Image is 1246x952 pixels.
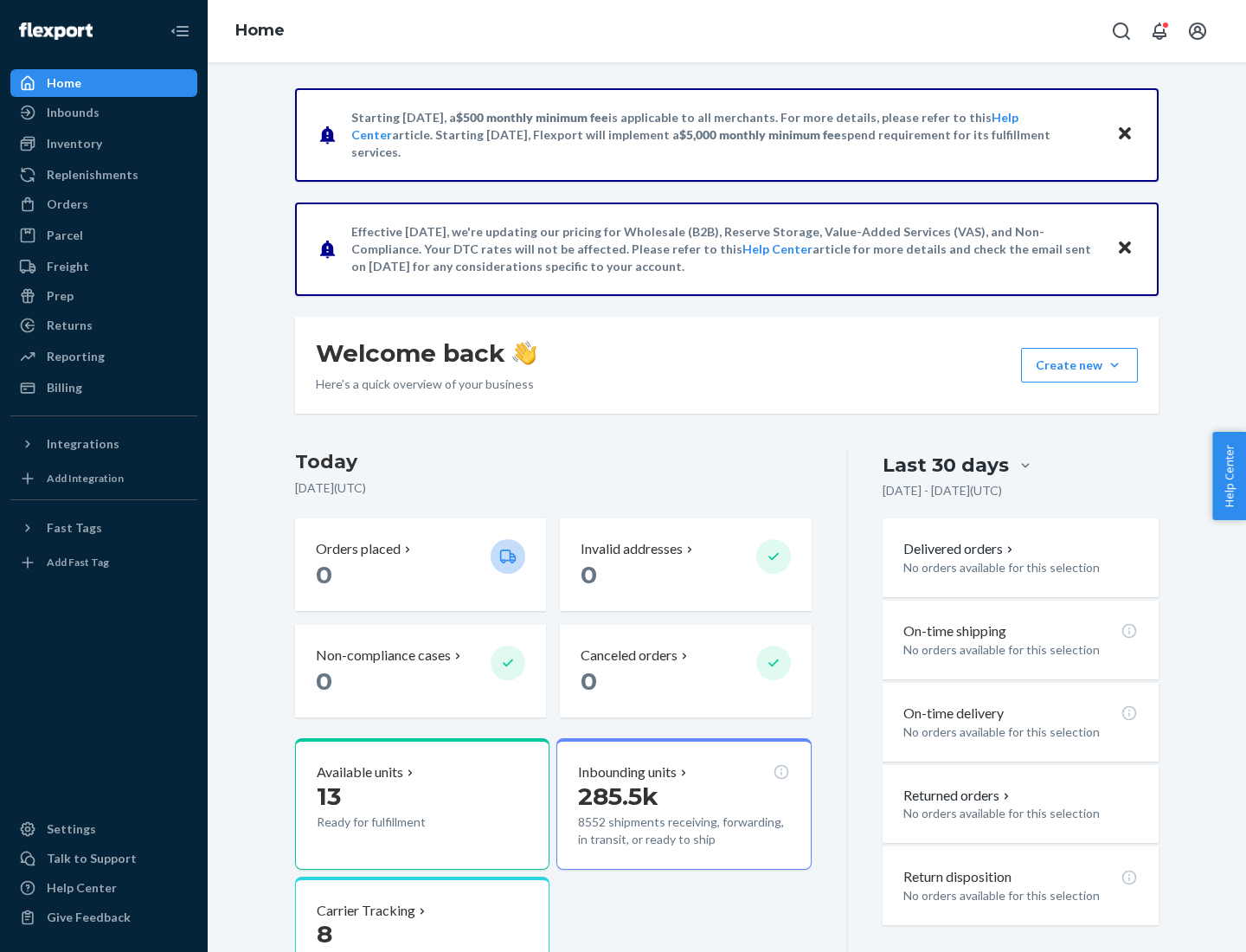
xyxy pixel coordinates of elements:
[316,338,536,369] h1: Welcome back
[556,738,811,870] button: Inbounding units285.5k8552 shipments receiving, forwarding, in transit, or ready to ship
[1114,236,1136,261] button: Close
[883,452,1009,479] div: Last 30 days
[295,518,546,611] button: Orders placed 0
[47,435,119,453] div: Integrations
[47,820,96,838] div: Settings
[10,874,197,902] a: Help Center
[10,845,197,872] a: Talk to Support
[512,341,536,365] img: hand-wave emoji
[10,253,197,280] a: Freight
[903,704,1004,724] p: On-time delivery
[560,518,811,611] button: Invalid addresses 0
[317,762,403,782] p: Available units
[1212,432,1246,520] button: Help Center
[317,919,332,949] span: 8
[295,448,812,476] h3: Today
[316,560,332,589] span: 0
[10,904,197,931] button: Give Feedback
[903,805,1138,822] p: No orders available for this selection
[47,317,93,334] div: Returns
[316,646,451,666] p: Non-compliance cases
[903,539,1017,559] button: Delivered orders
[10,222,197,249] a: Parcel
[235,21,285,40] a: Home
[581,560,597,589] span: 0
[883,482,1002,499] p: [DATE] - [DATE] ( UTC )
[10,161,197,189] a: Replenishments
[351,223,1100,275] p: Effective [DATE], we're updating our pricing for Wholesale (B2B), Reserve Storage, Value-Added Se...
[10,465,197,492] a: Add Integration
[47,227,83,244] div: Parcel
[581,646,678,666] p: Canceled orders
[1104,14,1139,48] button: Open Search Box
[47,348,105,365] div: Reporting
[679,127,841,142] span: $5,000 monthly minimum fee
[10,312,197,339] a: Returns
[47,104,100,121] div: Inbounds
[47,258,89,275] div: Freight
[581,539,683,559] p: Invalid addresses
[10,549,197,576] a: Add Fast Tag
[1021,348,1138,383] button: Create new
[1142,14,1177,48] button: Open notifications
[10,430,197,458] button: Integrations
[47,74,81,92] div: Home
[903,887,1138,904] p: No orders available for this selection
[295,625,546,717] button: Non-compliance cases 0
[456,110,608,125] span: $500 monthly minimum fee
[903,641,1138,659] p: No orders available for this selection
[903,867,1012,887] p: Return disposition
[560,625,811,717] button: Canceled orders 0
[317,814,477,831] p: Ready for fulfillment
[10,343,197,370] a: Reporting
[578,814,789,848] p: 8552 shipments receiving, forwarding, in transit, or ready to ship
[316,376,536,393] p: Here’s a quick overview of your business
[317,782,341,811] span: 13
[47,379,82,396] div: Billing
[47,196,88,213] div: Orders
[10,190,197,218] a: Orders
[19,23,93,40] img: Flexport logo
[903,724,1138,741] p: No orders available for this selection
[10,130,197,158] a: Inventory
[10,815,197,843] a: Settings
[742,241,812,256] a: Help Center
[47,166,138,183] div: Replenishments
[163,14,197,48] button: Close Navigation
[316,666,332,696] span: 0
[47,879,117,897] div: Help Center
[47,555,109,569] div: Add Fast Tag
[316,539,401,559] p: Orders placed
[578,762,677,782] p: Inbounding units
[903,786,1013,806] button: Returned orders
[222,6,299,56] ol: breadcrumbs
[10,514,197,542] button: Fast Tags
[47,850,137,867] div: Talk to Support
[581,666,597,696] span: 0
[47,471,124,486] div: Add Integration
[47,135,102,152] div: Inventory
[903,621,1006,641] p: On-time shipping
[47,519,102,537] div: Fast Tags
[295,479,812,497] p: [DATE] ( UTC )
[47,909,131,926] div: Give Feedback
[10,69,197,97] a: Home
[47,287,74,305] div: Prep
[903,559,1138,576] p: No orders available for this selection
[295,738,549,870] button: Available units13Ready for fulfillment
[10,374,197,402] a: Billing
[1180,14,1215,48] button: Open account menu
[10,99,197,126] a: Inbounds
[317,901,415,921] p: Carrier Tracking
[1114,122,1136,147] button: Close
[10,282,197,310] a: Prep
[351,109,1100,161] p: Starting [DATE], a is applicable to all merchants. For more details, please refer to this article...
[578,782,658,811] span: 285.5k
